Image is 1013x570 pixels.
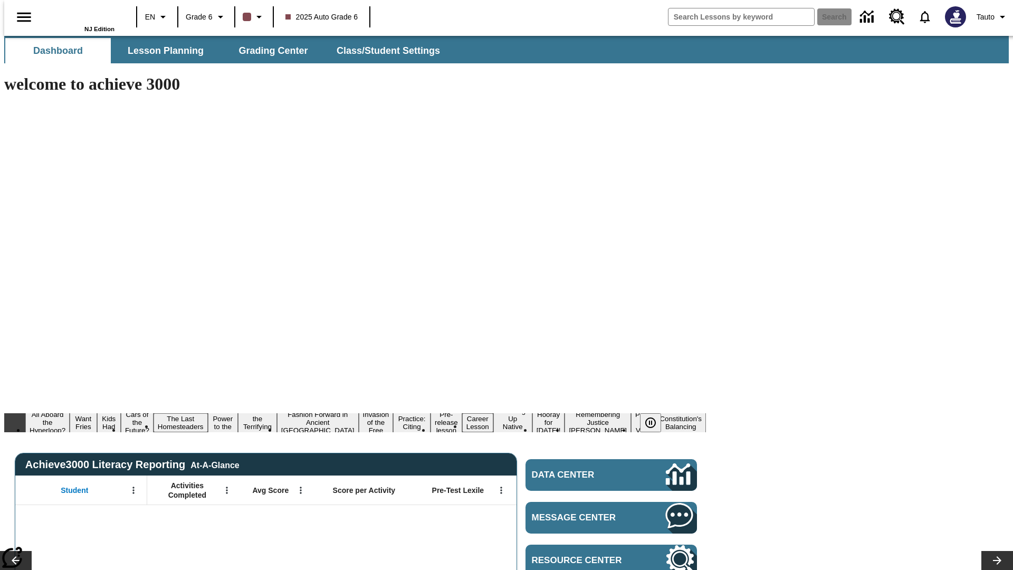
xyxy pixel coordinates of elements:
[883,3,911,31] a: Resource Center, Will open in new tab
[113,38,218,63] button: Lesson Planning
[981,551,1013,570] button: Lesson carousel, Next
[61,486,88,495] span: Student
[432,486,484,495] span: Pre-Test Lexile
[70,397,97,448] button: Slide 2 Do You Want Fries With That?
[4,36,1009,63] div: SubNavbar
[668,8,814,25] input: search field
[238,45,308,57] span: Grading Center
[640,413,661,432] button: Pause
[972,7,1013,26] button: Profile/Settings
[977,12,995,23] span: Tauto
[565,409,631,436] button: Slide 15 Remembering Justice O'Connor
[33,45,83,57] span: Dashboard
[640,413,672,432] div: Pause
[359,401,394,444] button: Slide 9 The Invasion of the Free CD
[525,502,697,534] a: Message Center
[493,482,509,498] button: Open Menu
[4,38,450,63] div: SubNavbar
[939,3,972,31] button: Select a new avatar
[328,38,448,63] button: Class/Student Settings
[333,486,396,495] span: Score per Activity
[181,7,231,26] button: Grade: Grade 6, Select a grade
[631,409,655,436] button: Slide 16 Point of View
[25,409,70,436] button: Slide 1 All Aboard the Hyperloop?
[186,12,213,23] span: Grade 6
[208,405,238,440] button: Slide 6 Solar Power to the People
[525,459,697,491] a: Data Center
[462,413,493,432] button: Slide 12 Career Lesson
[140,7,174,26] button: Language: EN, Select a language
[293,482,309,498] button: Open Menu
[152,481,222,500] span: Activities Completed
[532,555,634,566] span: Resource Center
[337,45,440,57] span: Class/Student Settings
[121,409,154,436] button: Slide 4 Cars of the Future?
[4,74,706,94] h1: welcome to achieve 3000
[493,405,532,440] button: Slide 13 Cooking Up Native Traditions
[911,3,939,31] a: Notifications
[219,482,235,498] button: Open Menu
[97,397,121,448] button: Slide 3 Dirty Jobs Kids Had To Do
[5,38,111,63] button: Dashboard
[128,45,204,57] span: Lesson Planning
[8,2,40,33] button: Open side menu
[285,12,358,23] span: 2025 Auto Grade 6
[238,405,277,440] button: Slide 7 Attack of the Terrifying Tomatoes
[46,4,114,32] div: Home
[126,482,141,498] button: Open Menu
[277,409,359,436] button: Slide 8 Fashion Forward in Ancient Rome
[532,409,565,436] button: Slide 14 Hooray for Constitution Day!
[431,409,462,436] button: Slide 11 Pre-release lesson
[145,12,155,23] span: EN
[854,3,883,32] a: Data Center
[393,405,431,440] button: Slide 10 Mixed Practice: Citing Evidence
[84,26,114,32] span: NJ Edition
[532,470,630,480] span: Data Center
[154,413,208,432] button: Slide 5 The Last Homesteaders
[655,405,706,440] button: Slide 17 The Constitution's Balancing Act
[252,486,289,495] span: Avg Score
[46,5,114,26] a: Home
[945,6,966,27] img: Avatar
[238,7,270,26] button: Class color is dark brown. Change class color
[532,512,634,523] span: Message Center
[221,38,326,63] button: Grading Center
[25,459,240,471] span: Achieve3000 Literacy Reporting
[190,459,239,470] div: At-A-Glance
